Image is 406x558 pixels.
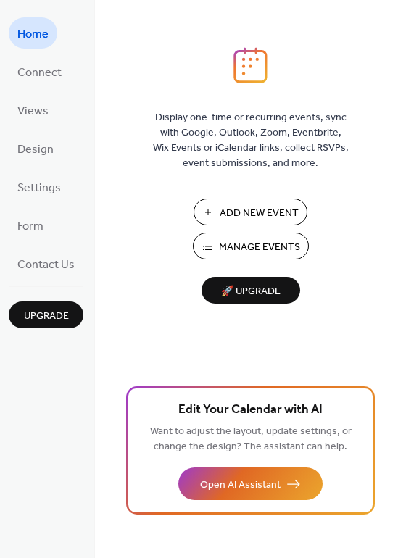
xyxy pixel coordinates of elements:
[200,478,281,493] span: Open AI Assistant
[24,309,69,324] span: Upgrade
[219,240,300,255] span: Manage Events
[17,254,75,276] span: Contact Us
[150,422,352,457] span: Want to adjust the layout, update settings, or change the design? The assistant can help.
[153,110,349,171] span: Display one-time or recurring events, sync with Google, Outlook, Zoom, Eventbrite, Wix Events or ...
[9,171,70,202] a: Settings
[9,56,70,87] a: Connect
[17,100,49,122] span: Views
[233,47,267,83] img: logo_icon.svg
[193,233,309,259] button: Manage Events
[220,206,299,221] span: Add New Event
[17,138,54,161] span: Design
[9,301,83,328] button: Upgrade
[17,23,49,46] span: Home
[9,248,83,279] a: Contact Us
[210,282,291,301] span: 🚀 Upgrade
[17,215,43,238] span: Form
[178,400,323,420] span: Edit Your Calendar with AI
[17,177,61,199] span: Settings
[9,17,57,49] a: Home
[9,209,52,241] a: Form
[17,62,62,84] span: Connect
[9,94,57,125] a: Views
[178,467,323,500] button: Open AI Assistant
[194,199,307,225] button: Add New Event
[9,133,62,164] a: Design
[202,277,300,304] button: 🚀 Upgrade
